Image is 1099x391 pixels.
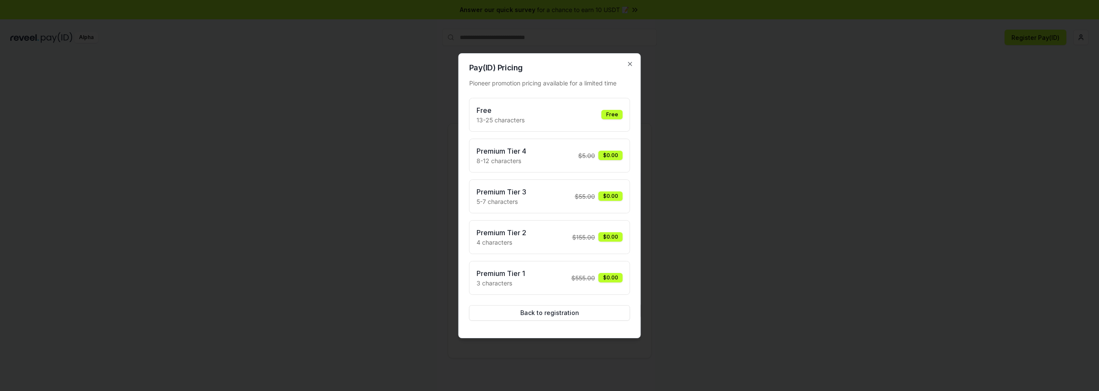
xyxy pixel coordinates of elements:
h3: Premium Tier 3 [477,187,526,197]
p: 5-7 characters [477,197,526,206]
h3: Free [477,105,525,115]
span: $ 5.00 [578,151,595,160]
p: 4 characters [477,238,526,247]
h2: Pay(ID) Pricing [469,64,630,72]
button: Back to registration [469,305,630,321]
div: $0.00 [598,232,623,242]
h3: Premium Tier 2 [477,227,526,238]
span: $ 155.00 [572,233,595,242]
p: 8-12 characters [477,156,526,165]
div: Free [601,110,623,119]
div: $0.00 [598,191,623,201]
div: $0.00 [598,273,623,282]
p: 13-25 characters [477,115,525,124]
div: Pioneer promotion pricing available for a limited time [469,79,630,88]
div: $0.00 [598,151,623,160]
span: $ 555.00 [571,273,595,282]
h3: Premium Tier 1 [477,268,525,279]
p: 3 characters [477,279,525,288]
h3: Premium Tier 4 [477,146,526,156]
span: $ 55.00 [575,192,595,201]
